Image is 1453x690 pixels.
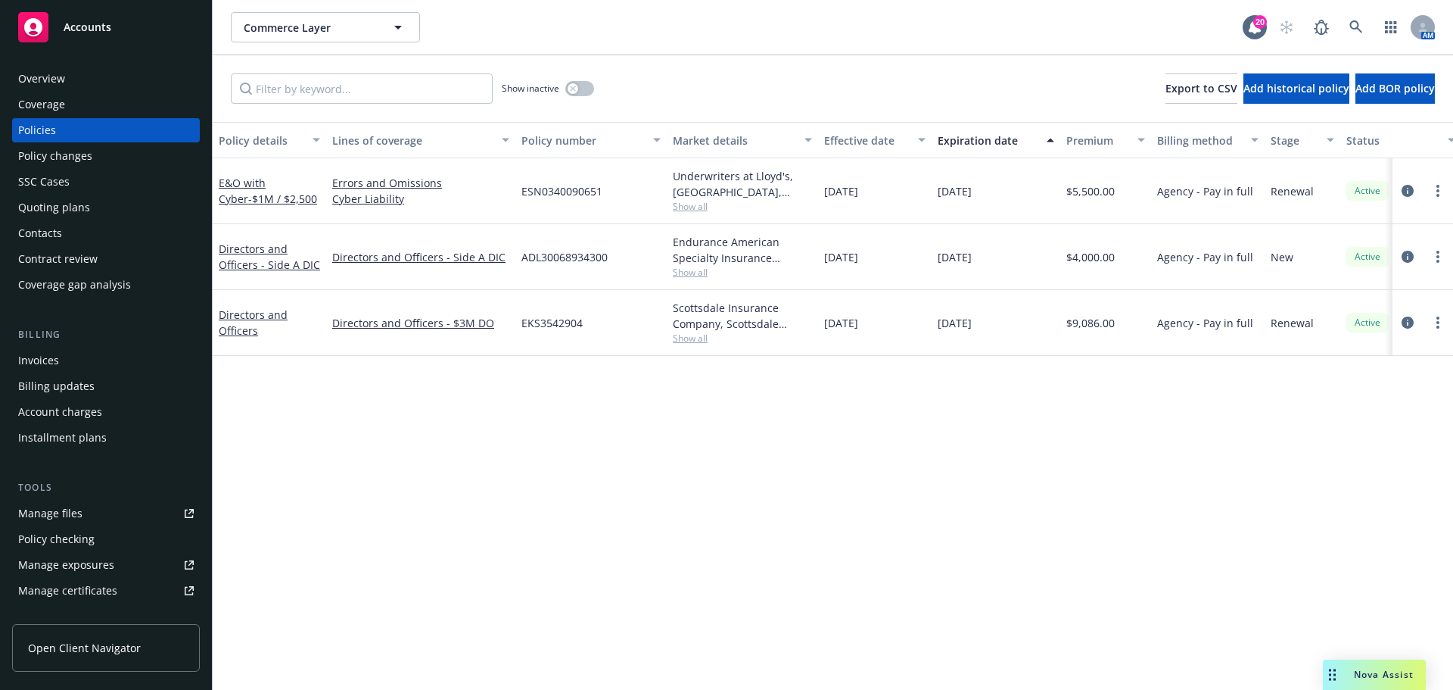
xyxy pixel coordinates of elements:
[1399,182,1417,200] a: circleInformation
[18,92,65,117] div: Coverage
[824,315,858,331] span: [DATE]
[219,242,320,272] a: Directors and Officers - Side A DIC
[1323,660,1426,690] button: Nova Assist
[1157,183,1253,199] span: Agency - Pay in full
[1271,315,1314,331] span: Renewal
[673,234,812,266] div: Endurance American Specialty Insurance Company, Sompo International, CRC Group
[219,133,303,148] div: Policy details
[1165,73,1237,104] button: Export to CSV
[18,170,70,194] div: SSC Cases
[18,374,95,398] div: Billing updates
[18,247,98,271] div: Contract review
[12,67,200,91] a: Overview
[18,348,59,373] div: Invoices
[18,604,95,629] div: Manage claims
[1060,122,1151,158] button: Premium
[231,73,493,104] input: Filter by keyword...
[502,82,559,95] span: Show inactive
[1355,81,1435,95] span: Add BOR policy
[12,374,200,398] a: Billing updates
[1429,182,1447,200] a: more
[231,12,420,42] button: Commerce Layer
[1265,122,1340,158] button: Stage
[332,175,509,191] a: Errors and Omissions
[1253,15,1267,29] div: 20
[219,308,288,338] a: Directors and Officers
[1066,315,1115,331] span: $9,086.00
[1151,122,1265,158] button: Billing method
[938,133,1038,148] div: Expiration date
[332,133,493,148] div: Lines of coverage
[673,332,812,345] span: Show all
[667,122,818,158] button: Market details
[18,273,131,297] div: Coverage gap analysis
[12,501,200,526] a: Manage files
[1165,81,1237,95] span: Export to CSV
[12,221,200,245] a: Contacts
[521,249,608,265] span: ADL30068934300
[673,266,812,279] span: Show all
[12,144,200,168] a: Policy changes
[64,21,111,33] span: Accounts
[824,249,858,265] span: [DATE]
[1346,133,1439,148] div: Status
[673,300,812,332] div: Scottsdale Insurance Company, Scottsdale Insurance Company (Nationwide), CRC Group
[12,118,200,142] a: Policies
[1352,316,1383,329] span: Active
[18,221,62,245] div: Contacts
[1429,314,1447,332] a: more
[12,553,200,577] a: Manage exposures
[673,133,795,148] div: Market details
[18,195,90,220] div: Quoting plans
[18,400,102,424] div: Account charges
[1306,12,1336,42] a: Report a Bug
[521,183,602,199] span: ESN0340090651
[521,315,583,331] span: EKS3542904
[12,426,200,450] a: Installment plans
[248,192,317,206] span: - $1M / $2,500
[332,191,509,207] a: Cyber Liability
[1066,133,1128,148] div: Premium
[12,480,200,495] div: Tools
[332,315,509,331] a: Directors and Officers - $3M DO
[18,553,114,577] div: Manage exposures
[1243,81,1349,95] span: Add historical policy
[938,315,972,331] span: [DATE]
[18,501,82,526] div: Manage files
[1354,668,1414,681] span: Nova Assist
[12,170,200,194] a: SSC Cases
[18,118,56,142] div: Policies
[18,144,92,168] div: Policy changes
[326,122,515,158] button: Lines of coverage
[1355,73,1435,104] button: Add BOR policy
[18,579,117,603] div: Manage certificates
[12,273,200,297] a: Coverage gap analysis
[521,133,644,148] div: Policy number
[12,348,200,373] a: Invoices
[515,122,667,158] button: Policy number
[1376,12,1406,42] a: Switch app
[1243,73,1349,104] button: Add historical policy
[1399,248,1417,266] a: circleInformation
[1066,183,1115,199] span: $5,500.00
[1352,250,1383,264] span: Active
[932,122,1060,158] button: Expiration date
[213,122,326,158] button: Policy details
[1157,133,1242,148] div: Billing method
[28,640,141,656] span: Open Client Navigator
[12,6,200,48] a: Accounts
[12,579,200,603] a: Manage certificates
[824,183,858,199] span: [DATE]
[18,67,65,91] div: Overview
[1352,184,1383,198] span: Active
[1157,249,1253,265] span: Agency - Pay in full
[673,200,812,213] span: Show all
[12,195,200,220] a: Quoting plans
[219,176,317,206] a: E&O with Cyber
[12,400,200,424] a: Account charges
[12,604,200,629] a: Manage claims
[1429,248,1447,266] a: more
[1271,133,1318,148] div: Stage
[1157,315,1253,331] span: Agency - Pay in full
